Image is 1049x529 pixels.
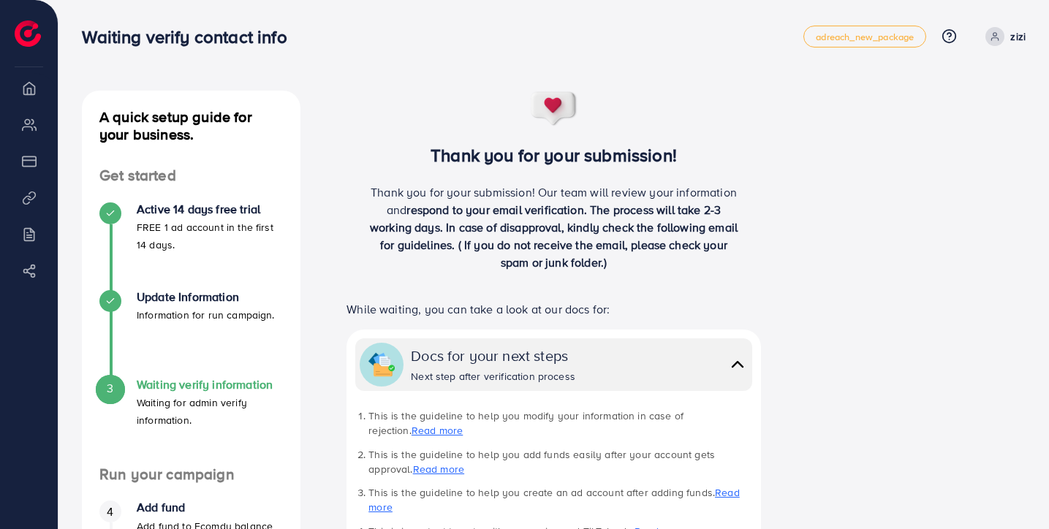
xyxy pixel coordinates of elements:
h3: Thank you for your submission! [324,145,784,166]
a: Read more [413,462,464,476]
h4: A quick setup guide for your business. [82,108,300,143]
div: Next step after verification process [411,369,575,384]
img: logo [15,20,41,47]
span: 3 [107,380,113,397]
img: success [530,91,578,127]
h4: Active 14 days free trial [137,202,283,216]
p: Information for run campaign. [137,306,275,324]
p: zizi [1010,28,1026,45]
img: collapse [727,354,748,375]
a: Read more [412,423,463,438]
li: This is the guideline to help you add funds easily after your account gets approval. [368,447,752,477]
div: Docs for your next steps [411,345,575,366]
li: Waiting verify information [82,378,300,465]
a: adreach_new_package [803,26,926,47]
h3: Waiting verify contact info [82,26,298,47]
h4: Update Information [137,290,275,304]
p: FREE 1 ad account in the first 14 days. [137,218,283,254]
h4: Add fund [137,501,273,514]
span: 4 [107,503,113,520]
img: collapse [368,351,395,378]
span: respond to your email verification. The process will take 2-3 working days. In case of disapprova... [370,202,738,270]
a: Read more [368,485,739,514]
span: adreach_new_package [816,32,914,42]
li: Update Information [82,290,300,378]
a: zizi [980,27,1026,46]
h4: Waiting verify information [137,378,283,392]
h4: Run your campaign [82,465,300,484]
li: This is the guideline to help you modify your information in case of rejection. [368,408,752,438]
h4: Get started [82,167,300,185]
p: Waiting for admin verify information. [137,394,283,429]
p: While waiting, you can take a look at our docs for: [346,300,761,318]
li: Active 14 days free trial [82,202,300,290]
li: This is the guideline to help you create an ad account after adding funds. [368,485,752,515]
p: Thank you for your submission! Our team will review your information and [370,183,738,271]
